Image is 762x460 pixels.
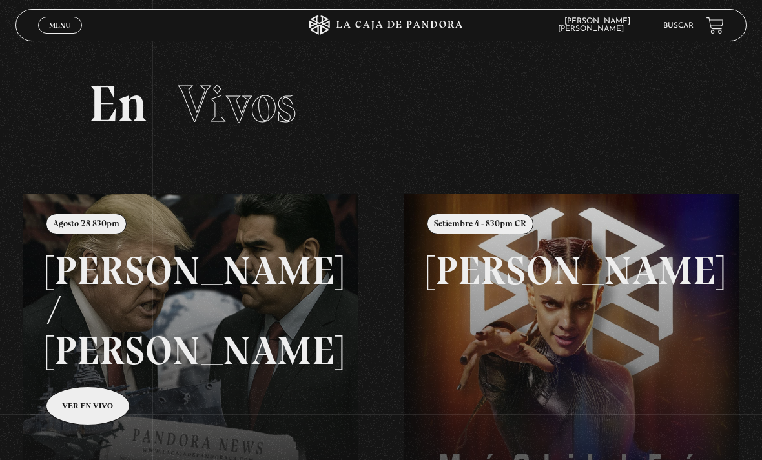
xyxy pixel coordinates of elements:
[45,32,76,41] span: Cerrar
[706,17,724,34] a: View your shopping cart
[178,73,296,135] span: Vivos
[558,17,637,33] span: [PERSON_NAME] [PERSON_NAME]
[88,78,674,130] h2: En
[663,22,694,30] a: Buscar
[49,21,70,29] span: Menu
